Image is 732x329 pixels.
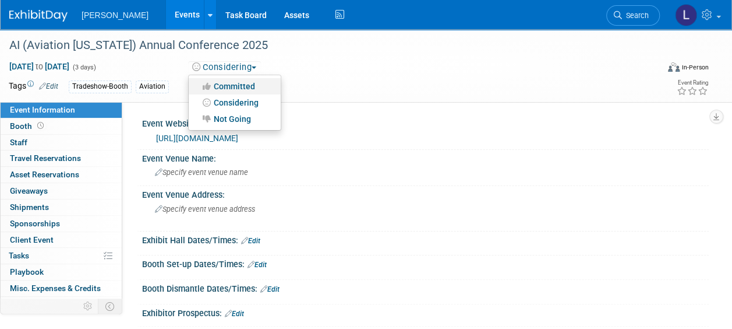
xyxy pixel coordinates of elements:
[668,62,680,72] img: Format-Inperson.png
[35,121,46,130] span: Booth not reserved yet
[10,235,54,244] span: Client Event
[10,153,81,163] span: Travel Reservations
[1,167,122,183] a: Asset Reservations
[681,63,709,72] div: In-Person
[247,261,267,269] a: Edit
[622,11,649,20] span: Search
[98,299,122,314] td: Toggle Event Tabs
[34,62,45,71] span: to
[1,102,122,118] a: Event Information
[39,82,58,90] a: Edit
[155,168,248,177] span: Specify event venue name
[10,170,79,179] span: Asset Reservations
[1,150,122,166] a: Travel Reservations
[69,80,132,93] div: Tradeshow-Booth
[606,5,660,26] a: Search
[607,61,709,78] div: Event Format
[675,4,697,26] img: Lindsey Wolanczyk
[155,205,255,213] span: Specify event venue address
[1,232,122,248] a: Client Event
[10,105,75,114] span: Event Information
[9,10,68,22] img: ExhibitDay
[241,237,260,245] a: Edit
[10,283,101,293] span: Misc. Expenses & Credits
[1,264,122,280] a: Playbook
[189,111,281,127] a: Not Going
[1,135,122,150] a: Staff
[142,304,709,320] div: Exhibitor Prospectus:
[142,256,709,271] div: Booth Set-up Dates/Times:
[1,248,122,264] a: Tasks
[142,186,709,201] div: Event Venue Address:
[1,183,122,199] a: Giveaways
[10,138,27,147] span: Staff
[9,80,58,93] td: Tags
[82,10,148,20] span: [PERSON_NAME]
[142,150,709,164] div: Event Venue Name:
[1,118,122,134] a: Booth
[10,186,48,195] span: Giveaways
[156,134,238,143] a: [URL][DOMAIN_NAME]
[1,199,122,215] a: Shipments
[72,64,96,71] span: (3 days)
[10,121,46,131] span: Booth
[188,61,261,73] button: Considering
[78,299,98,314] td: Personalize Event Tab Strip
[10,202,49,212] span: Shipments
[189,94,281,111] a: Considering
[1,216,122,232] a: Sponsorships
[5,35,649,56] div: AI (Aviation [US_STATE]) Annual Conference 2025
[189,78,281,94] a: Committed
[9,61,70,72] span: [DATE] [DATE]
[677,80,708,86] div: Event Rating
[260,285,280,293] a: Edit
[10,219,60,228] span: Sponsorships
[9,251,29,260] span: Tasks
[136,80,169,93] div: Aviation
[142,232,709,247] div: Exhibit Hall Dates/Times:
[142,115,709,130] div: Event Website:
[1,281,122,296] a: Misc. Expenses & Credits
[10,267,44,276] span: Playbook
[142,280,709,295] div: Booth Dismantle Dates/Times:
[225,310,244,318] a: Edit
